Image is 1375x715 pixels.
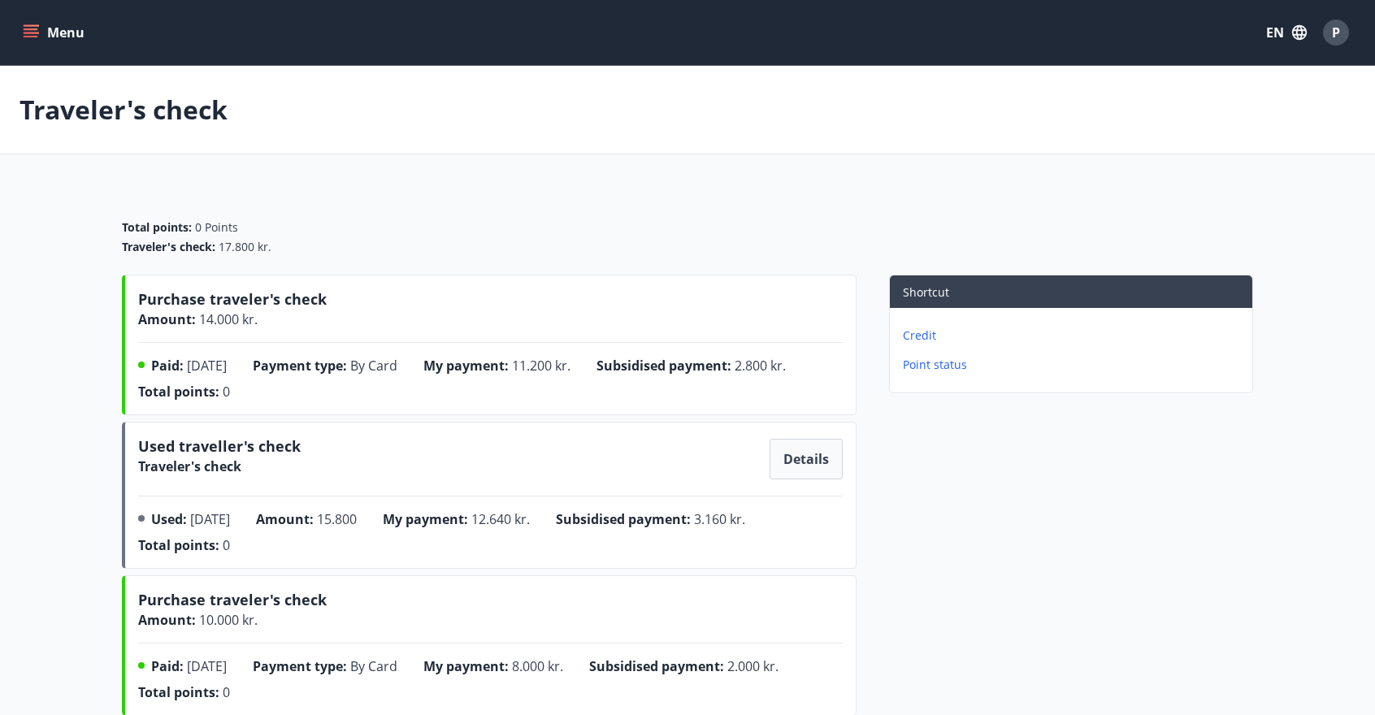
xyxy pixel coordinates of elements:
[383,510,468,528] span: My payment :
[694,510,745,528] span: 3.160 kr.
[903,327,1246,344] p: Credit
[727,657,779,675] span: 2.000 kr.
[122,219,192,236] span: Total points :
[196,611,258,629] span: 10.000 kr.
[596,357,731,375] span: Subsidised payment :
[350,357,397,375] span: By Card
[138,457,241,475] span: Traveler's check
[423,657,509,675] span: My payment :
[187,357,227,375] span: [DATE]
[350,657,397,675] span: By Card
[783,450,829,468] span: Details
[138,611,196,629] span: Amount :
[151,510,187,528] span: Used :
[20,18,91,47] button: menu
[512,657,563,675] span: 8.000 kr.
[423,357,509,375] span: My payment :
[223,683,230,701] span: 0
[512,357,570,375] span: 11.200 kr.
[253,657,347,675] span: Payment type :
[122,239,215,255] span: Traveler's check :
[253,357,347,375] span: Payment type :
[151,657,184,675] span: Paid :
[735,357,786,375] span: 2.800 kr.
[223,536,230,554] span: 0
[1260,18,1313,47] button: EN
[589,657,724,675] span: Subsidised payment :
[903,357,1246,373] p: Point status
[138,289,327,315] span: Purchase traveler's check
[770,440,842,479] button: Details
[190,510,230,528] span: [DATE]
[219,239,271,255] span: 17.800 kr.
[138,383,219,401] span: Total points :
[20,92,228,128] p: Traveler's check
[138,683,219,701] span: Total points :
[256,510,314,528] span: Amount :
[151,357,184,375] span: Paid :
[1332,24,1340,41] span: P
[187,657,227,675] span: [DATE]
[138,536,219,554] span: Total points :
[223,383,230,401] span: 0
[196,310,258,328] span: 14.000 kr.
[138,310,196,328] span: Amount :
[138,436,301,462] span: Used traveller's check
[1316,13,1355,52] button: P
[903,284,949,300] span: Shortcut
[471,510,530,528] span: 12.640 kr.
[556,510,691,528] span: Subsidised payment :
[317,510,357,528] span: 15.800
[195,219,238,236] span: 0 Points
[138,590,327,616] span: Purchase traveler's check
